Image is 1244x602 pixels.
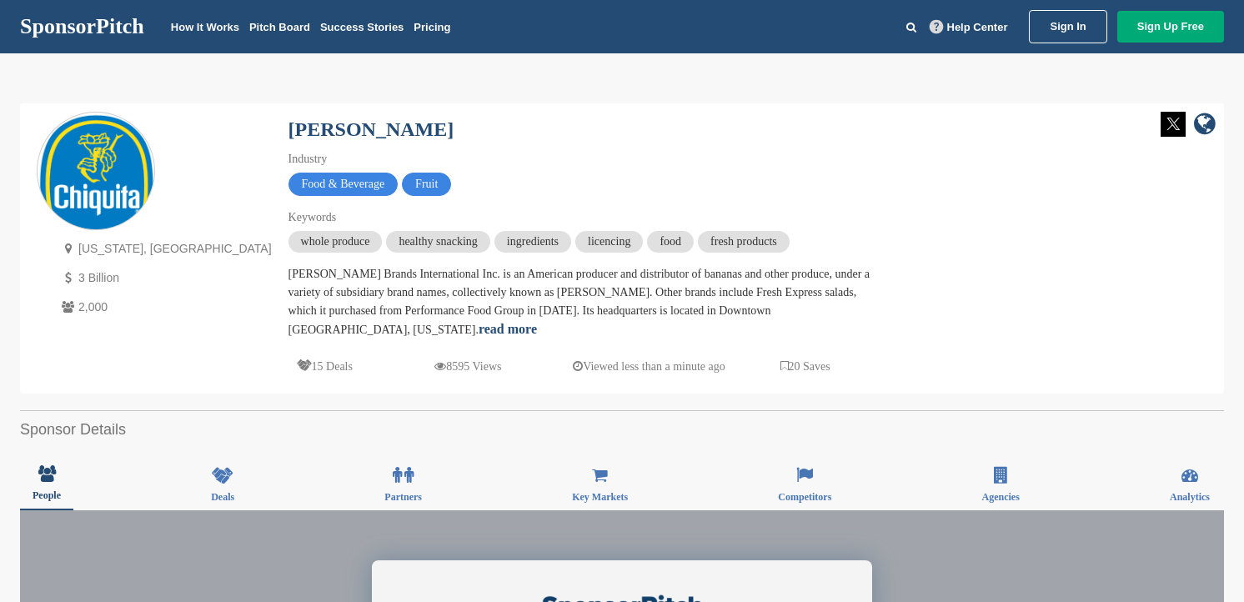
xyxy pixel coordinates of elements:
[171,21,239,33] a: How It Works
[573,356,725,377] p: Viewed less than a minute ago
[575,231,643,253] span: licencing
[58,297,272,318] p: 2,000
[249,21,310,33] a: Pitch Board
[494,231,571,253] span: ingredients
[58,268,272,288] p: 3 Billion
[288,150,872,168] div: Industry
[38,113,154,257] img: Sponsorpitch & Chiquita
[778,492,831,502] span: Competitors
[434,356,501,377] p: 8595 Views
[1170,492,1210,502] span: Analytics
[320,21,404,33] a: Success Stories
[297,356,353,377] p: 15 Deals
[414,21,450,33] a: Pricing
[288,118,454,140] a: [PERSON_NAME]
[288,208,872,227] div: Keywords
[1161,112,1186,137] img: Twitter white
[20,419,1224,441] h2: Sponsor Details
[1029,10,1106,43] a: Sign In
[33,490,61,500] span: People
[20,16,144,38] a: SponsorPitch
[1194,112,1216,139] a: company link
[386,231,489,253] span: healthy snacking
[780,356,830,377] p: 20 Saves
[288,265,872,339] div: [PERSON_NAME] Brands International Inc. is an American producer and distributor of bananas and ot...
[479,322,537,336] a: read more
[981,492,1019,502] span: Agencies
[288,231,383,253] span: whole produce
[647,231,694,253] span: food
[572,492,628,502] span: Key Markets
[698,231,790,253] span: fresh products
[1117,11,1224,43] a: Sign Up Free
[211,492,234,502] span: Deals
[58,238,272,259] p: [US_STATE], [GEOGRAPHIC_DATA]
[402,173,451,196] span: Fruit
[384,492,422,502] span: Partners
[288,173,399,196] span: Food & Beverage
[926,18,1011,37] a: Help Center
